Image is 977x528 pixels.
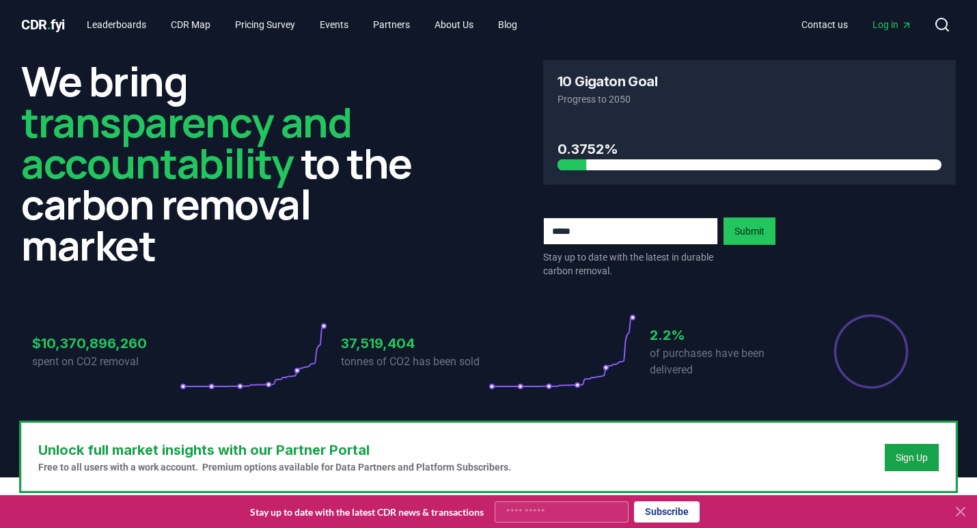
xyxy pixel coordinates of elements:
[38,460,511,474] p: Free to all users with a work account. Premium options available for Data Partners and Platform S...
[341,354,488,370] p: tonnes of CO2 has been sold
[21,16,65,33] span: CDR fyi
[833,313,909,390] div: Percentage of sales delivered
[650,325,797,345] h3: 2.2%
[21,15,65,34] a: CDR.fyi
[32,333,180,354] h3: $10,370,896,260
[38,440,511,460] h3: Unlock full market insights with our Partner Portal
[21,94,351,191] span: transparency and accountability
[543,250,718,278] p: Stay up to date with the latest in durable carbon removal.
[76,12,528,37] nav: Main
[872,18,912,31] span: Log in
[32,354,180,370] p: spent on CO2 removal
[790,12,923,37] nav: Main
[862,12,923,37] a: Log in
[487,12,528,37] a: Blog
[650,345,797,378] p: of purchases have been delivered
[724,217,775,245] button: Submit
[362,12,421,37] a: Partners
[224,12,306,37] a: Pricing Survey
[21,60,434,265] h2: We bring to the carbon removal market
[896,451,928,464] a: Sign Up
[558,75,657,88] h3: 10 Gigaton Goal
[76,12,157,37] a: Leaderboards
[558,92,941,106] p: Progress to 2050
[309,12,359,37] a: Events
[885,444,939,471] button: Sign Up
[424,12,484,37] a: About Us
[160,12,221,37] a: CDR Map
[558,139,941,159] h3: 0.3752%
[341,333,488,354] h3: 37,519,404
[47,16,51,33] span: .
[790,12,859,37] a: Contact us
